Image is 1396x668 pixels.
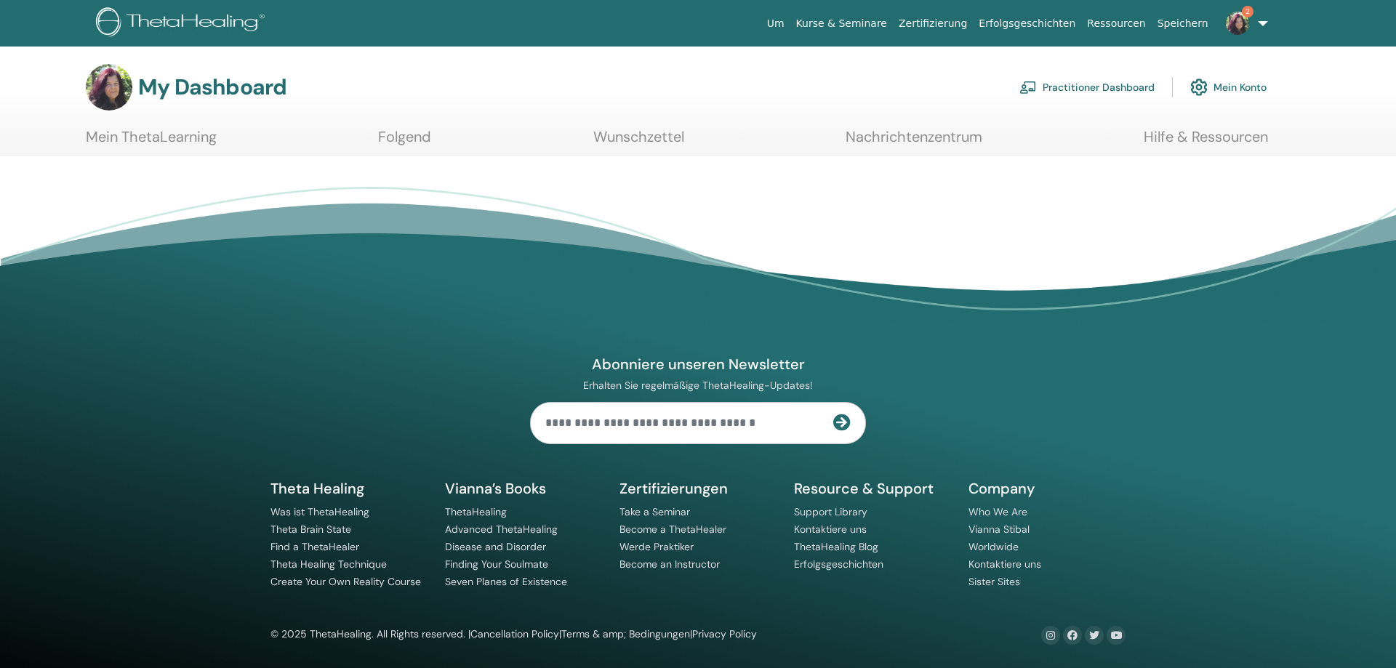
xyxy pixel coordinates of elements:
a: Become a ThetaHealer [619,523,726,536]
div: © 2025 ThetaHealing. All Rights reserved. | | | [270,626,757,643]
a: Werde Praktiker [619,540,694,553]
a: Was ist ThetaHealing [270,505,369,518]
h5: Resource & Support [794,479,951,498]
a: Folgend [378,128,431,156]
a: Kurse & Seminare [790,10,893,37]
a: Become an Instructor [619,558,720,571]
a: Finding Your Soulmate [445,558,548,571]
h5: Theta Healing [270,479,428,498]
a: Mein ThetaLearning [86,128,217,156]
a: Cancellation Policy [470,627,559,640]
a: Erfolgsgeschichten [973,10,1081,37]
a: Advanced ThetaHealing [445,523,558,536]
a: Terms & amp; Bedingungen [561,627,690,640]
img: cog.svg [1190,75,1208,100]
a: Hilfe & Ressourcen [1144,128,1268,156]
a: Theta Brain State [270,523,351,536]
a: Speichern [1152,10,1214,37]
a: Worldwide [968,540,1019,553]
img: default.jpg [86,64,132,110]
img: chalkboard-teacher.svg [1019,81,1037,94]
a: Practitioner Dashboard [1019,71,1155,103]
p: Erhalten Sie regelmäßige ThetaHealing-Updates! [530,379,866,392]
a: Privacy Policy [692,627,757,640]
img: logo.png [96,7,270,40]
a: Create Your Own Reality Course [270,575,421,588]
a: Kontaktiere uns [968,558,1041,571]
h5: Zertifizierungen [619,479,777,498]
a: Um [761,10,790,37]
a: Theta Healing Technique [270,558,387,571]
span: 2 [1242,6,1253,17]
img: default.jpg [1226,12,1249,35]
a: Erfolgsgeschichten [794,558,883,571]
a: Seven Planes of Existence [445,575,567,588]
a: Wunschzettel [593,128,684,156]
a: Take a Seminar [619,505,690,518]
h5: Company [968,479,1126,498]
a: Support Library [794,505,867,518]
h4: Abonniere unseren Newsletter [530,355,866,374]
h5: Vianna’s Books [445,479,602,498]
a: Who We Are [968,505,1027,518]
a: Sister Sites [968,575,1020,588]
a: Mein Konto [1190,71,1267,103]
a: ThetaHealing [445,505,507,518]
a: ThetaHealing Blog [794,540,878,553]
h3: My Dashboard [138,74,286,100]
a: Vianna Stibal [968,523,1030,536]
a: Zertifizierung [893,10,973,37]
a: Kontaktiere uns [794,523,867,536]
a: Nachrichtenzentrum [846,128,982,156]
a: Ressourcen [1081,10,1151,37]
a: Find a ThetaHealer [270,540,359,553]
a: Disease and Disorder [445,540,546,553]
